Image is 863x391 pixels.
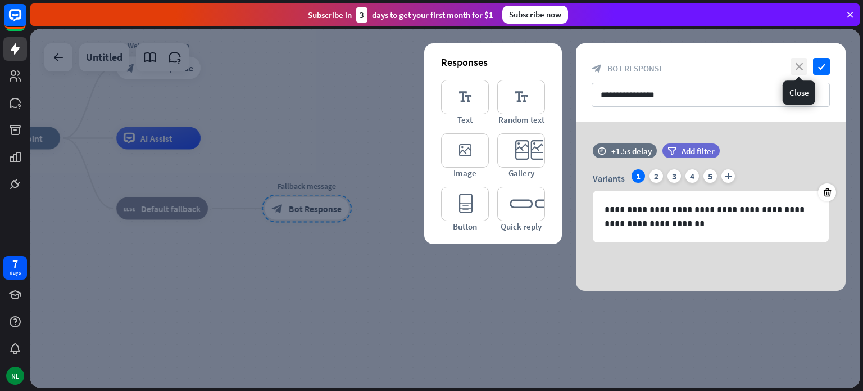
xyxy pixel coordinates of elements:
[721,169,735,183] i: plus
[791,58,807,75] i: close
[10,269,21,277] div: days
[667,147,676,155] i: filter
[598,147,606,155] i: time
[682,146,715,156] span: Add filter
[6,367,24,385] div: NL
[667,169,681,183] div: 3
[12,259,18,269] div: 7
[3,256,27,280] a: 7 days
[593,173,625,184] span: Variants
[632,169,645,183] div: 1
[611,146,652,156] div: +1.5s delay
[685,169,699,183] div: 4
[607,63,664,74] span: Bot Response
[703,169,717,183] div: 5
[649,169,663,183] div: 2
[502,6,568,24] div: Subscribe now
[813,58,830,75] i: check
[356,7,367,23] div: 3
[308,7,493,23] div: Subscribe in days to get your first month for $1
[9,5,43,38] button: Open LiveChat chat widget
[592,64,602,74] i: block_bot_response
